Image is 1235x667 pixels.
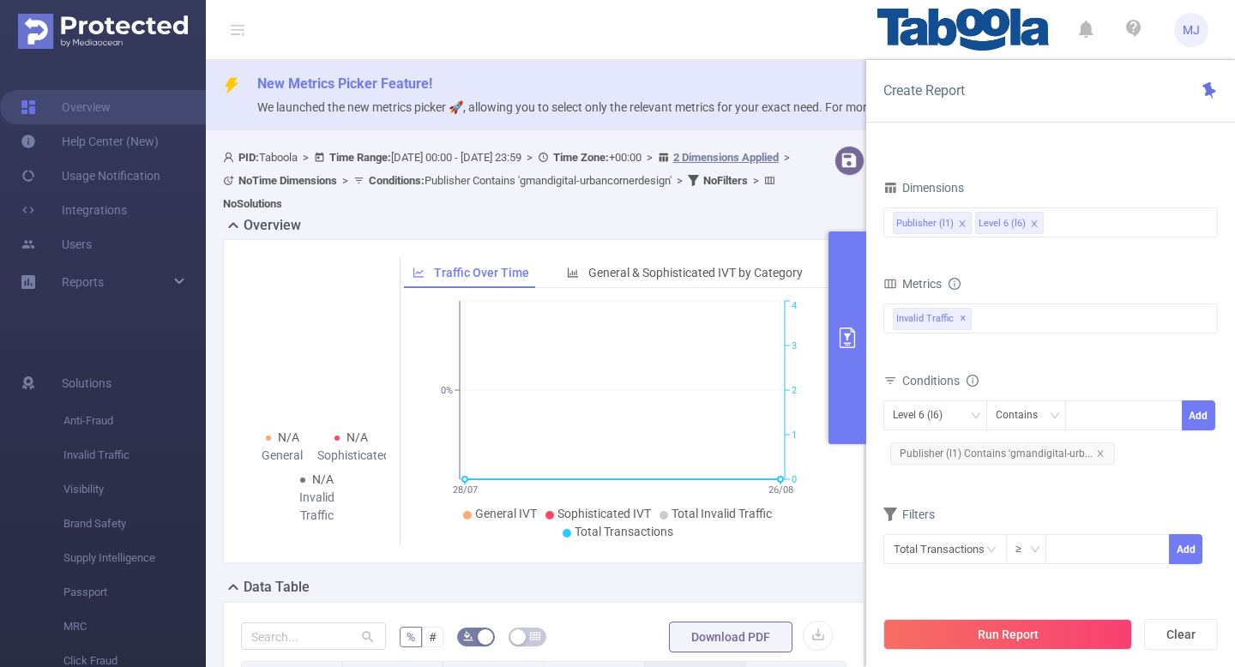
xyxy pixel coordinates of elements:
[949,278,961,290] i: icon: info-circle
[369,174,672,187] span: Publisher Contains 'gmandigital-urbancornerdesign'
[642,151,658,164] span: >
[21,124,159,159] a: Help Center (New)
[441,385,453,396] tspan: 0%
[21,159,160,193] a: Usage Notification
[21,227,92,261] a: Users
[883,277,942,291] span: Metrics
[521,151,538,164] span: >
[557,507,651,520] span: Sophisticated IVT
[883,82,965,99] span: Create Report
[673,151,779,164] u: 2 Dimensions Applied
[979,213,1026,235] div: Level 6 (l6)
[1169,534,1202,564] button: Add
[672,174,688,187] span: >
[883,181,964,195] span: Dimensions
[1015,535,1033,563] div: ≥
[960,309,967,329] span: ✕
[996,401,1050,430] div: Contains
[62,275,104,289] span: Reports
[475,507,537,520] span: General IVT
[1183,13,1200,47] span: MJ
[893,308,972,330] span: Invalid Traffic
[883,508,935,521] span: Filters
[312,472,334,486] span: N/A
[63,610,206,644] span: MRC
[975,212,1044,234] li: Level 6 (l6)
[575,525,673,538] span: Total Transactions
[567,267,579,279] i: icon: bar-chart
[223,197,282,210] b: No Solutions
[893,212,972,234] li: Publisher (l1)
[1030,544,1040,556] i: icon: down
[63,404,206,438] span: Anti-Fraud
[329,151,391,164] b: Time Range:
[63,438,206,472] span: Invalid Traffic
[703,174,748,187] b: No Filters
[62,265,104,299] a: Reports
[1182,400,1215,430] button: Add
[1050,411,1060,423] i: icon: down
[530,631,540,641] i: icon: table
[21,90,111,124] a: Overview
[63,507,206,541] span: Brand Safety
[893,401,955,430] div: Level 6 (l6)
[298,151,314,164] span: >
[238,174,337,187] b: No Time Dimensions
[971,411,981,423] i: icon: down
[257,100,991,114] span: We launched the new metrics picker 🚀, allowing you to select only the relevant metrics for your e...
[407,630,415,644] span: %
[792,301,797,312] tspan: 4
[748,174,764,187] span: >
[434,266,529,279] span: Traffic Over Time
[1144,619,1218,650] button: Clear
[346,430,368,444] span: N/A
[278,430,299,444] span: N/A
[369,174,425,187] b: Conditions :
[792,385,797,396] tspan: 2
[792,474,797,485] tspan: 0
[883,619,1132,650] button: Run Report
[588,266,803,279] span: General & Sophisticated IVT by Category
[257,75,432,92] span: New Metrics Picker Feature!
[244,577,310,598] h2: Data Table
[21,193,127,227] a: Integrations
[669,622,792,652] button: Download PDF
[282,489,352,525] div: Invalid Traffic
[463,631,473,641] i: icon: bg-colors
[317,447,387,465] div: Sophisticated
[223,151,795,210] span: Taboola [DATE] 00:00 - [DATE] 23:59 +00:00
[413,267,425,279] i: icon: line-chart
[452,484,477,496] tspan: 28/07
[238,151,259,164] b: PID:
[890,442,1115,465] span: Publisher (l1) Contains 'gmandigital-urb...
[792,430,797,441] tspan: 1
[223,77,240,94] i: icon: thunderbolt
[768,484,792,496] tspan: 26/08
[248,447,317,465] div: General
[241,622,386,650] input: Search...
[553,151,609,164] b: Time Zone:
[337,174,353,187] span: >
[902,374,979,388] span: Conditions
[223,152,238,163] i: icon: user
[1030,219,1039,230] i: icon: close
[672,507,772,520] span: Total Invalid Traffic
[1096,449,1105,458] i: icon: close
[967,375,979,387] i: icon: info-circle
[18,14,188,49] img: Protected Media
[779,151,795,164] span: >
[958,219,967,230] i: icon: close
[63,472,206,507] span: Visibility
[62,366,111,400] span: Solutions
[429,630,437,644] span: #
[63,575,206,610] span: Passport
[792,340,797,352] tspan: 3
[896,213,954,235] div: Publisher (l1)
[63,541,206,575] span: Supply Intelligence
[244,215,301,236] h2: Overview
